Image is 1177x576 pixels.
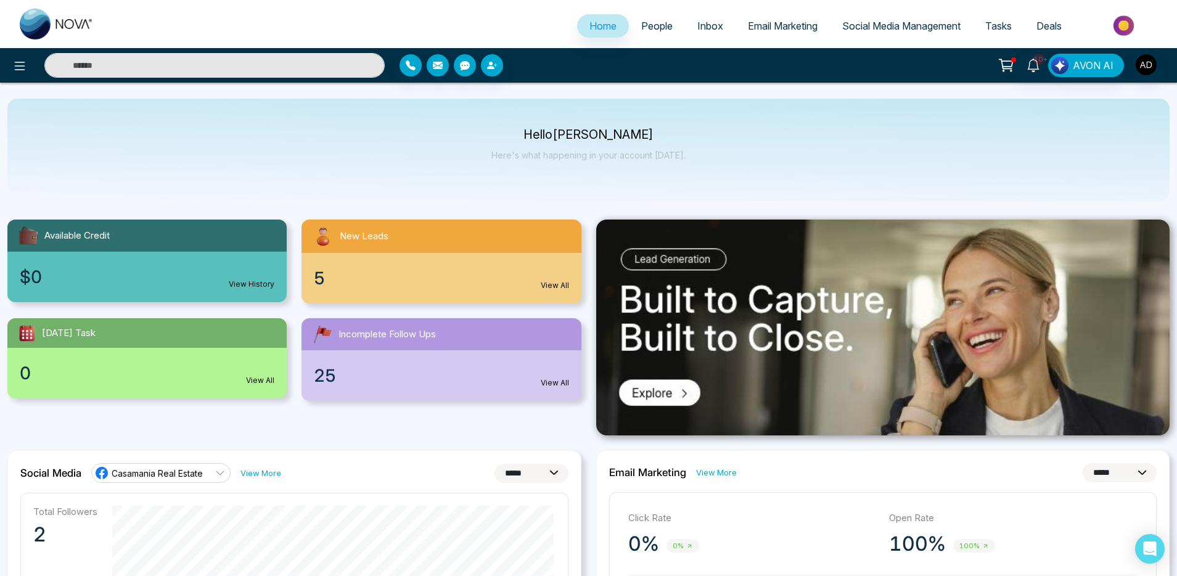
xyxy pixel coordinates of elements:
[842,20,961,32] span: Social Media Management
[697,20,723,32] span: Inbox
[629,14,685,38] a: People
[311,224,335,248] img: newLeads.svg
[491,130,686,140] p: Hello [PERSON_NAME]
[577,14,629,38] a: Home
[229,279,274,290] a: View History
[1073,58,1113,73] span: AVON AI
[491,150,686,160] p: Here's what happening in your account [DATE].
[294,318,588,401] a: Incomplete Follow Ups25View All
[33,522,97,547] p: 2
[830,14,973,38] a: Social Media Management
[685,14,736,38] a: Inbox
[1036,20,1062,32] span: Deals
[596,220,1170,435] img: .
[541,377,569,389] a: View All
[20,360,31,386] span: 0
[541,280,569,291] a: View All
[973,14,1024,38] a: Tasks
[311,323,334,345] img: followUps.svg
[112,467,203,479] span: Casamania Real Estate
[953,539,995,553] span: 100%
[696,467,737,479] a: View More
[1048,54,1124,77] button: AVON AI
[17,323,37,343] img: todayTask.svg
[1051,57,1068,74] img: Lead Flow
[240,467,281,479] a: View More
[338,327,436,342] span: Incomplete Follow Ups
[889,511,1138,525] p: Open Rate
[42,326,96,340] span: [DATE] Task
[628,511,877,525] p: Click Rate
[246,375,274,386] a: View All
[736,14,830,38] a: Email Marketing
[1136,54,1157,75] img: User Avatar
[1019,54,1048,75] a: 10+
[44,229,110,243] span: Available Credit
[314,265,325,291] span: 5
[17,224,39,247] img: availableCredit.svg
[20,264,42,290] span: $0
[889,532,946,556] p: 100%
[33,506,97,517] p: Total Followers
[20,467,81,479] h2: Social Media
[641,20,673,32] span: People
[1080,12,1170,39] img: Market-place.gif
[628,532,659,556] p: 0%
[1135,534,1165,564] div: Open Intercom Messenger
[20,9,94,39] img: Nova CRM Logo
[1024,14,1074,38] a: Deals
[985,20,1012,32] span: Tasks
[294,220,588,303] a: New Leads5View All
[589,20,617,32] span: Home
[748,20,818,32] span: Email Marketing
[340,229,388,244] span: New Leads
[666,539,699,553] span: 0%
[314,363,336,389] span: 25
[1033,54,1044,65] span: 10+
[609,466,686,479] h2: Email Marketing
